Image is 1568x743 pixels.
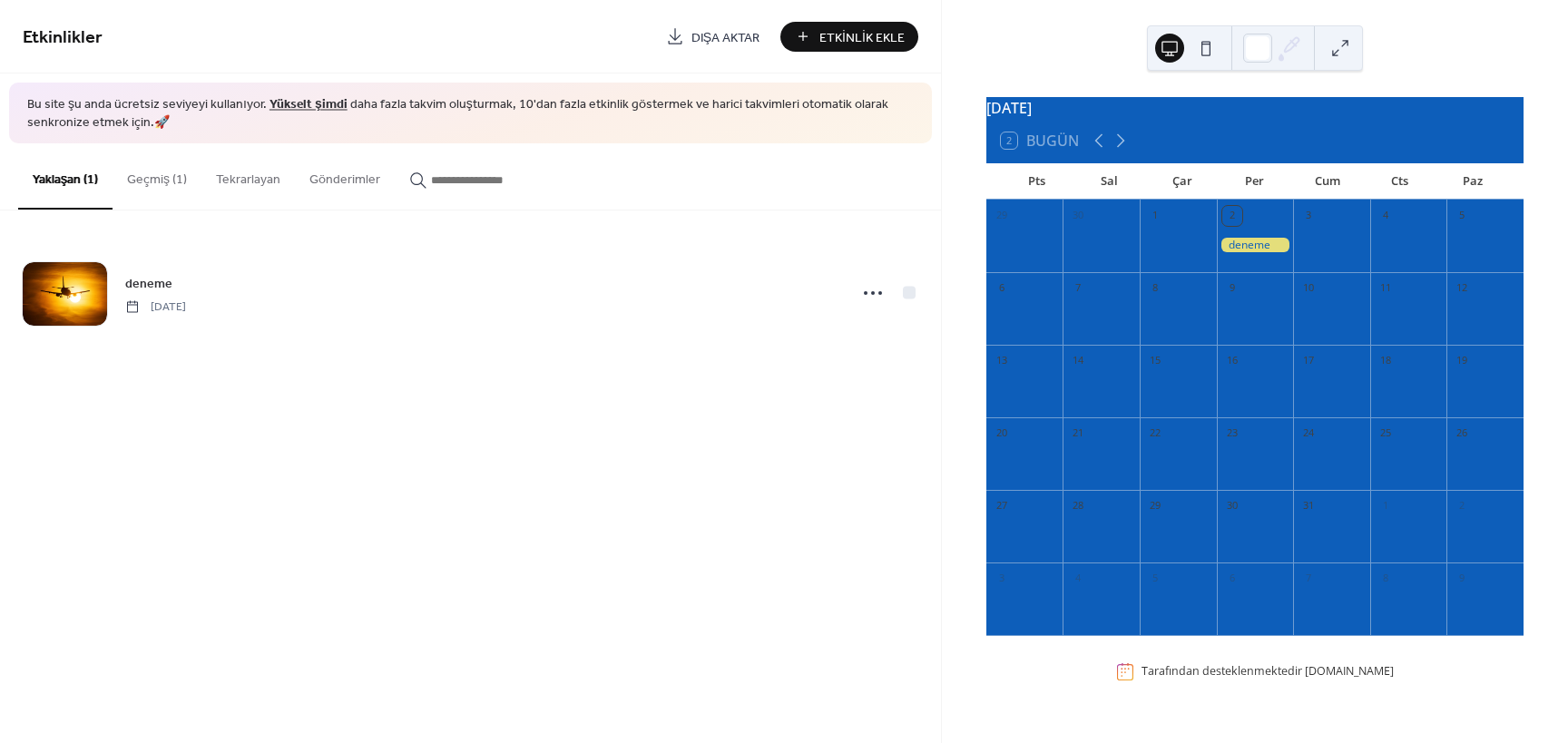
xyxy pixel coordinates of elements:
div: 3 [992,569,1012,589]
div: 3 [1298,206,1318,226]
div: 2 [1222,206,1242,226]
div: 30 [1222,496,1242,516]
div: 6 [1222,569,1242,589]
span: [DATE] [125,298,186,315]
div: 19 [1452,351,1472,371]
div: Cum [1291,163,1364,200]
div: 1 [1145,206,1165,226]
div: 8 [1145,279,1165,298]
a: Dışa aktar [652,22,773,52]
div: Paz [1436,163,1509,200]
div: Per [1219,163,1291,200]
span: deneme [125,274,172,293]
div: 13 [992,351,1012,371]
div: 6 [992,279,1012,298]
a: Yükselt şimdi [269,93,348,117]
div: 10 [1298,279,1318,298]
div: 23 [1222,424,1242,444]
span: Etkinlik Ekle [819,28,905,47]
button: Geçmiş (1) [113,143,201,208]
div: 18 [1376,351,1396,371]
div: 2 [1452,496,1472,516]
div: 31 [1298,496,1318,516]
div: 9 [1452,569,1472,589]
div: 5 [1145,569,1165,589]
div: 21 [1068,424,1088,444]
div: deneme [1217,238,1294,253]
button: Tekrarlayan [201,143,295,208]
div: Sal [1073,163,1146,200]
div: 26 [1452,424,1472,444]
div: [DATE] [986,97,1524,119]
div: 1 [1376,496,1396,516]
span: Etkinlikler [23,20,103,55]
div: 9 [1222,279,1242,298]
div: 12 [1452,279,1472,298]
span: Dışa aktar [691,28,759,47]
div: 29 [992,206,1012,226]
div: 11 [1376,279,1396,298]
div: 20 [992,424,1012,444]
button: Yaklaşan (1) [18,143,113,210]
div: 17 [1298,351,1318,371]
div: 25 [1376,424,1396,444]
div: 27 [992,496,1012,516]
div: 29 [1145,496,1165,516]
div: 16 [1222,351,1242,371]
button: Gönderimler [295,143,395,208]
div: Tarafından desteklenmektedir [1142,663,1394,679]
div: Çar [1146,163,1219,200]
div: 5 [1452,206,1472,226]
div: 28 [1068,496,1088,516]
div: 30 [1068,206,1088,226]
div: 7 [1068,279,1088,298]
div: 4 [1068,569,1088,589]
a: [DOMAIN_NAME] [1305,663,1394,679]
button: Etkinlik Ekle [780,22,918,52]
div: 22 [1145,424,1165,444]
div: 14 [1068,351,1088,371]
div: 7 [1298,569,1318,589]
div: 15 [1145,351,1165,371]
div: 24 [1298,424,1318,444]
div: Pts [1001,163,1073,200]
span: Bu site şu anda ücretsiz seviyeyi kullanıyor. daha fazla takvim oluşturmak, 10'dan fazla etkinlik... [27,96,914,132]
a: deneme [125,273,172,294]
div: Cts [1364,163,1436,200]
div: 4 [1376,206,1396,226]
div: 8 [1376,569,1396,589]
